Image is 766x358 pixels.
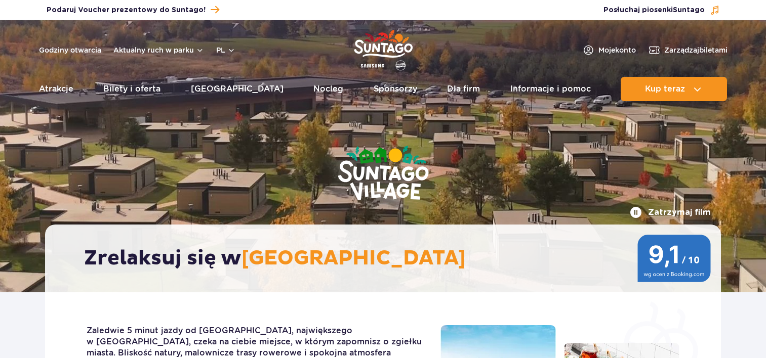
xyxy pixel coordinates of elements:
a: Bilety i oferta [103,77,160,101]
a: Atrakcje [39,77,73,101]
button: Posłuchaj piosenkiSuntago [603,5,720,15]
button: Kup teraz [621,77,727,101]
span: [GEOGRAPHIC_DATA] [241,246,466,271]
a: Godziny otwarcia [39,45,101,55]
button: Aktualny ruch w parku [113,46,204,54]
a: Informacje i pomoc [510,77,591,101]
h2: Zrelaksuj się w [84,246,692,271]
a: Mojekonto [582,44,636,56]
span: Posłuchaj piosenki [603,5,705,15]
span: Podaruj Voucher prezentowy do Suntago! [47,5,206,15]
span: Moje konto [598,45,636,55]
img: 9,1/10 wg ocen z Booking.com [637,235,711,282]
span: Zarządzaj biletami [664,45,728,55]
img: Suntago Village [297,106,469,242]
span: Kup teraz [645,84,685,94]
a: [GEOGRAPHIC_DATA] [191,77,284,101]
a: Nocleg [313,77,343,101]
a: Podaruj Voucher prezentowy do Suntago! [47,3,219,17]
button: pl [216,45,235,55]
a: Zarządzajbiletami [648,44,728,56]
a: Sponsorzy [374,77,417,101]
a: Park of Poland [354,25,413,72]
button: Zatrzymaj film [630,206,711,218]
a: Dla firm [447,77,480,101]
span: Suntago [673,7,705,14]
